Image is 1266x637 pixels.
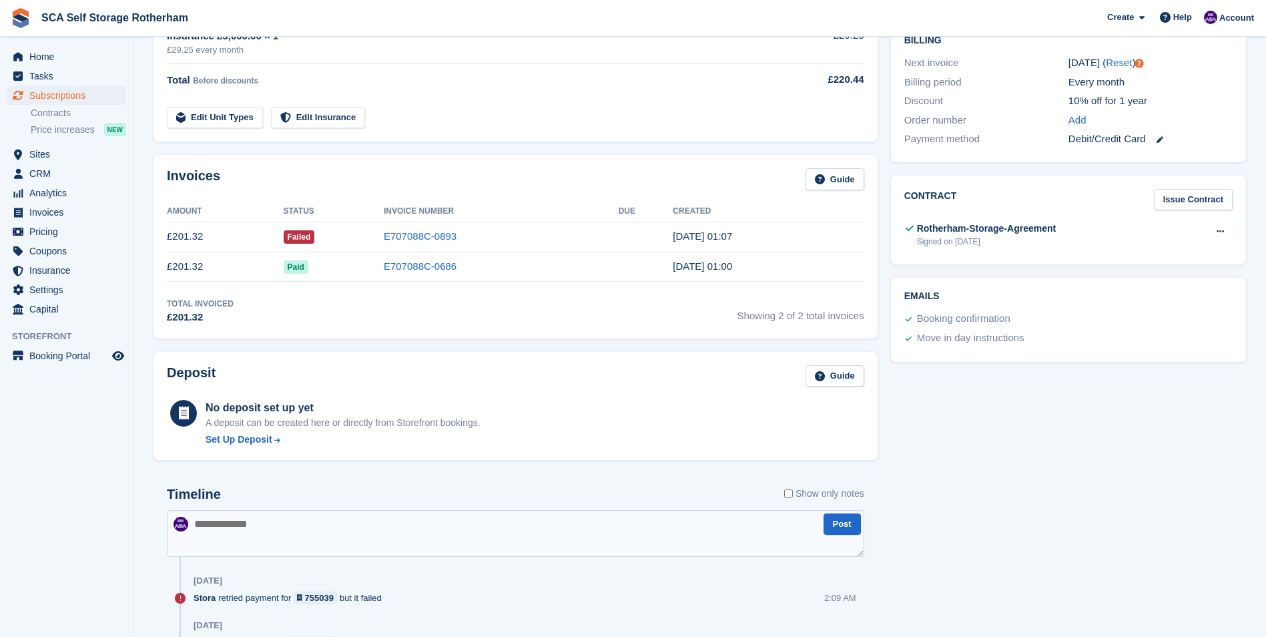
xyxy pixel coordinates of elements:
a: Guide [806,365,864,387]
a: menu [7,280,126,299]
span: Settings [29,280,109,299]
a: menu [7,203,126,222]
a: Price increases NEW [31,122,126,137]
span: Sites [29,145,109,164]
a: menu [7,300,126,318]
div: [DATE] ( ) [1068,55,1233,71]
a: menu [7,67,126,85]
div: Move in day instructions [917,331,1024,347]
div: Billing period [904,75,1068,90]
div: 10% off for 1 year [1068,93,1233,109]
label: Show only notes [784,487,864,501]
span: Paid [284,260,308,274]
span: Tasks [29,67,109,85]
a: Set Up Deposit [206,433,481,447]
a: menu [7,86,126,105]
span: Total [167,74,190,85]
a: menu [7,145,126,164]
div: £220.44 [756,72,864,87]
div: Tooltip anchor [1133,57,1145,69]
div: No deposit set up yet [206,400,481,416]
div: £201.32 [167,310,234,325]
span: Showing 2 of 2 total invoices [737,298,864,325]
a: Edit Unit Types [167,107,263,129]
time: 2025-07-28 00:00:41 UTC [673,260,732,272]
a: menu [7,261,126,280]
div: NEW [104,123,126,136]
img: Kelly Neesham [1204,11,1217,24]
span: Stora [194,592,216,604]
div: Discount [904,93,1068,109]
h2: Deposit [167,365,216,387]
div: Rotherham-Storage-Agreement [917,222,1056,236]
a: menu [7,47,126,66]
div: Total Invoiced [167,298,234,310]
a: menu [7,164,126,183]
td: £29.25 [756,21,864,64]
div: £29.25 every month [167,43,756,57]
td: £201.32 [167,222,284,252]
span: Coupons [29,242,109,260]
td: £201.32 [167,252,284,282]
span: Help [1173,11,1192,24]
div: Payment method [904,132,1068,147]
h2: Invoices [167,168,220,190]
a: menu [7,347,126,365]
span: Insurance [29,261,109,280]
div: 755039 [305,592,334,604]
img: Kelly Neesham [174,517,188,532]
a: 755039 [294,592,337,604]
a: Reset [1106,57,1132,68]
a: menu [7,222,126,241]
th: Due [619,201,673,222]
time: 2025-08-28 00:07:20 UTC [673,230,732,242]
div: Order number [904,113,1068,128]
span: Analytics [29,184,109,202]
span: Invoices [29,203,109,222]
span: Price increases [31,124,95,136]
span: Failed [284,230,315,244]
a: Contracts [31,107,126,120]
span: Home [29,47,109,66]
span: Account [1219,11,1254,25]
a: Preview store [110,348,126,364]
a: menu [7,184,126,202]
a: menu [7,242,126,260]
th: Created [673,201,864,222]
div: [DATE] [194,620,222,631]
span: Storefront [12,330,133,343]
div: Every month [1068,75,1233,90]
a: Issue Contract [1154,189,1233,211]
div: retried payment for but it failed [194,592,388,604]
span: Before discounts [193,76,258,85]
div: Signed on [DATE] [917,236,1056,248]
span: CRM [29,164,109,183]
h2: Billing [904,33,1233,46]
span: Subscriptions [29,86,109,105]
h2: Contract [904,189,957,211]
a: SCA Self Storage Rotherham [36,7,194,29]
th: Invoice Number [384,201,619,222]
th: Status [284,201,384,222]
span: Booking Portal [29,347,109,365]
button: Post [824,513,861,536]
div: 2:09 AM [824,592,856,604]
th: Amount [167,201,284,222]
span: Capital [29,300,109,318]
div: Debit/Credit Card [1068,132,1233,147]
span: Create [1107,11,1134,24]
a: E707088C-0893 [384,230,456,242]
div: Booking confirmation [917,311,1010,327]
a: Add [1068,113,1086,128]
h2: Timeline [167,487,221,502]
a: Guide [806,168,864,190]
a: E707088C-0686 [384,260,456,272]
span: Pricing [29,222,109,241]
h2: Emails [904,291,1233,302]
img: stora-icon-8386f47178a22dfd0bd8f6a31ec36ba5ce8667c1dd55bd0f319d3a0aa187defe.svg [11,8,31,28]
a: Edit Insurance [271,107,366,129]
div: Set Up Deposit [206,433,272,447]
input: Show only notes [784,487,793,501]
div: [DATE] [194,576,222,586]
div: Next invoice [904,55,1068,71]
